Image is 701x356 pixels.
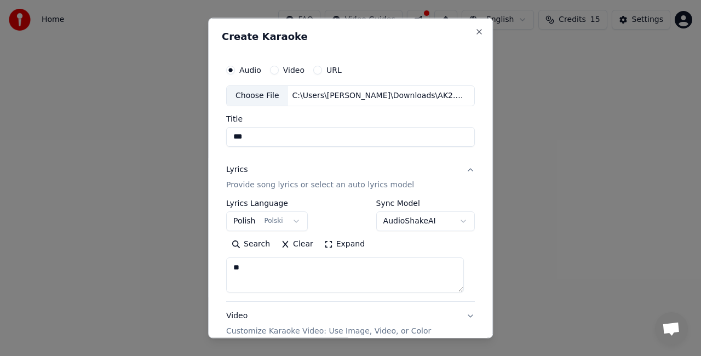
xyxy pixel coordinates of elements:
label: Sync Model [376,199,475,206]
button: Search [226,235,275,252]
label: Audio [239,66,261,74]
div: C:\Users\[PERSON_NAME]\Downloads\AK2.mp3 [288,90,474,101]
div: LyricsProvide song lyrics or select an auto lyrics model [226,199,475,301]
button: VideoCustomize Karaoke Video: Use Image, Video, or Color [226,301,475,345]
label: URL [326,66,342,74]
p: Customize Karaoke Video: Use Image, Video, or Color [226,325,431,336]
div: Lyrics [226,164,248,175]
button: Expand [319,235,370,252]
button: Clear [275,235,319,252]
h2: Create Karaoke [222,32,479,42]
div: Choose File [227,86,288,106]
label: Video [283,66,304,74]
p: Provide song lyrics or select an auto lyrics model [226,179,414,190]
button: LyricsProvide song lyrics or select an auto lyrics model [226,155,475,199]
label: Title [226,114,475,122]
label: Lyrics Language [226,199,308,206]
div: Video [226,310,431,336]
